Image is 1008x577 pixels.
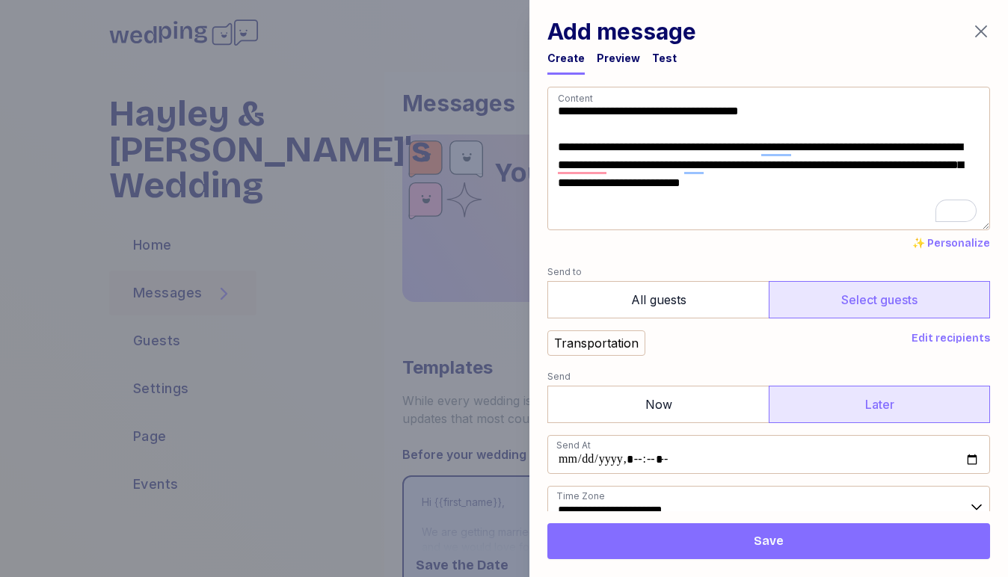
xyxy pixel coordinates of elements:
label: Later [769,386,990,423]
div: Test [652,51,677,66]
label: Send [547,368,990,386]
label: Now [547,386,769,423]
div: Transportation [554,334,639,352]
label: All guests [547,281,769,318]
textarea: To enrich screen reader interactions, please activate Accessibility in Grammarly extension settings [547,87,990,230]
button: Save [547,523,990,559]
label: Send to [547,263,990,281]
div: Create [547,51,585,66]
div: Preview [597,51,640,66]
h1: Add message [547,18,696,45]
label: Select guests [769,281,990,318]
button: Edit recipients [912,331,990,346]
span: Save [754,532,784,550]
button: ✨ Personalize [912,236,990,251]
